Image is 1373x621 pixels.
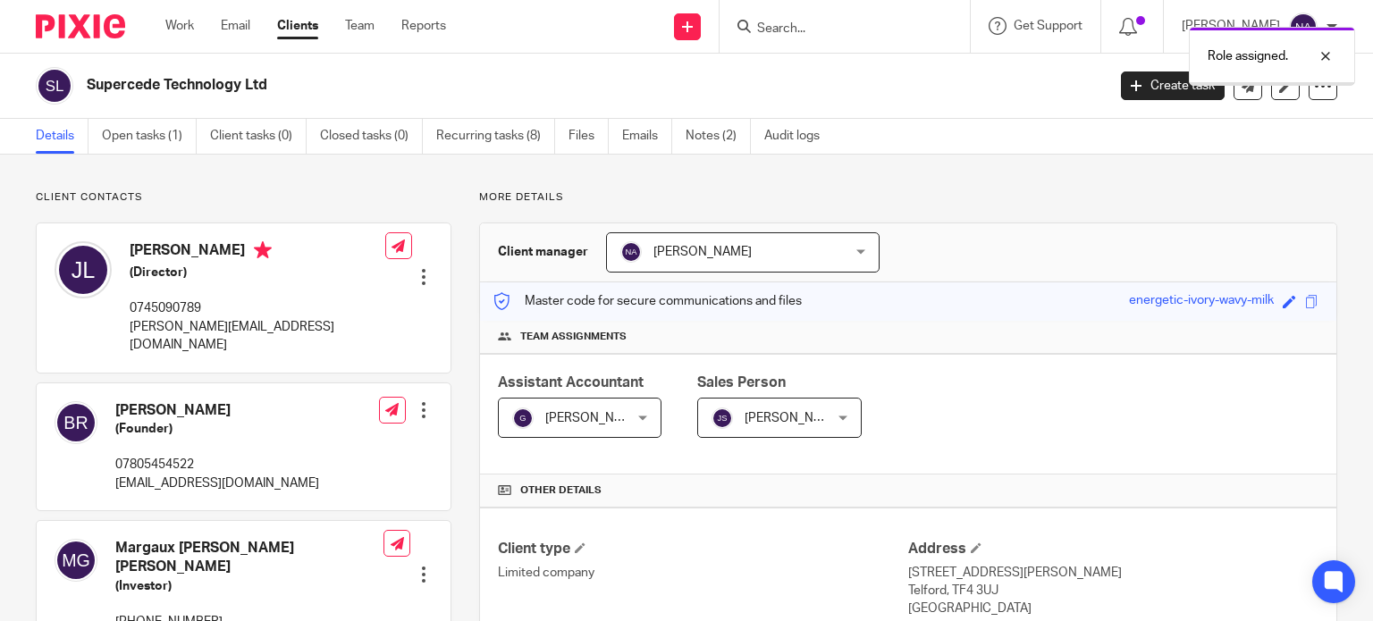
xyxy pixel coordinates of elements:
[1208,47,1288,65] p: Role assigned.
[254,241,272,259] i: Primary
[36,190,451,205] p: Client contacts
[479,190,1337,205] p: More details
[498,243,588,261] h3: Client manager
[345,17,375,35] a: Team
[712,407,733,429] img: svg%3E
[436,119,555,154] a: Recurring tasks (8)
[277,17,318,35] a: Clients
[622,119,672,154] a: Emails
[1289,13,1318,41] img: svg%3E
[908,540,1318,558] h4: Address
[55,241,112,298] img: svg%3E
[908,600,1318,617] p: [GEOGRAPHIC_DATA]
[36,14,125,38] img: Pixie
[520,483,602,498] span: Other details
[520,330,627,344] span: Team assignments
[512,407,534,429] img: svg%3E
[653,246,752,258] span: [PERSON_NAME]
[130,318,385,355] p: [PERSON_NAME][EMAIL_ADDRESS][DOMAIN_NAME]
[498,375,644,390] span: Assistant Accountant
[55,401,97,444] img: svg%3E
[498,564,908,582] p: Limited company
[130,264,385,281] h5: (Director)
[36,119,88,154] a: Details
[745,412,843,424] span: [PERSON_NAME]
[498,540,908,558] h4: Client type
[545,412,644,424] span: [PERSON_NAME]
[115,420,319,438] h5: (Founder)
[115,577,383,595] h5: (Investor)
[1129,291,1274,312] div: energetic-ivory-wavy-milk
[620,241,642,263] img: svg%3E
[686,119,751,154] a: Notes (2)
[908,582,1318,600] p: Telford, TF4 3UJ
[697,375,786,390] span: Sales Person
[115,401,319,420] h4: [PERSON_NAME]
[87,76,893,95] h2: Supercede Technology Ltd
[569,119,609,154] a: Files
[1121,71,1225,100] a: Create task
[165,17,194,35] a: Work
[493,292,802,310] p: Master code for secure communications and files
[764,119,833,154] a: Audit logs
[102,119,197,154] a: Open tasks (1)
[115,474,319,492] p: [EMAIL_ADDRESS][DOMAIN_NAME]
[908,564,1318,582] p: [STREET_ADDRESS][PERSON_NAME]
[401,17,446,35] a: Reports
[115,456,319,474] p: 07805454522
[55,539,97,582] img: svg%3E
[320,119,423,154] a: Closed tasks (0)
[36,67,73,105] img: svg%3E
[210,119,307,154] a: Client tasks (0)
[221,17,250,35] a: Email
[130,241,385,264] h4: [PERSON_NAME]
[115,539,383,577] h4: Margaux [PERSON_NAME] [PERSON_NAME]
[130,299,385,317] p: 0745090789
